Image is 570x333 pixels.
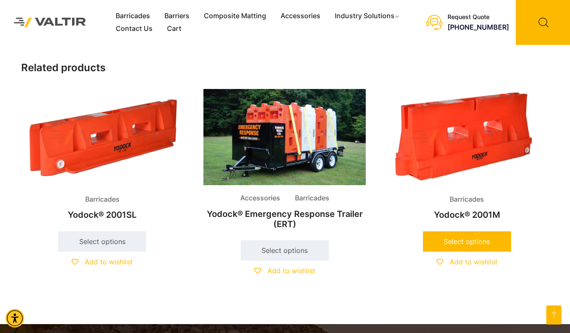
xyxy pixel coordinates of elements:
[6,309,24,327] div: Accessibility Menu
[386,89,548,186] img: Barricades
[328,10,408,22] a: Industry Solutions
[203,89,366,185] img: Accessories
[386,89,548,225] a: BarricadesYodock® 2001M
[72,258,133,266] a: Add to wishlist
[157,10,197,22] a: Barriers
[241,240,329,261] a: Select options for “Yodock® Emergency Response Trailer (ERT)”
[21,205,184,224] h2: Yodock® 2001SL
[273,10,328,22] a: Accessories
[443,193,490,206] span: Barricades
[234,192,286,205] span: Accessories
[79,193,126,206] span: Barricades
[254,266,315,275] a: Add to wishlist
[267,266,315,275] span: Add to wishlist
[85,258,133,266] span: Add to wishlist
[448,23,509,31] a: call (888) 496-3625
[437,258,498,266] a: Add to wishlist
[289,192,336,205] span: Barricades
[58,231,146,252] a: Select options for “Yodock® 2001SL”
[21,89,184,186] img: Barricades
[423,231,511,252] a: Select options for “Yodock® 2001M”
[197,10,273,22] a: Composite Matting
[448,14,509,21] div: Request Quote
[203,89,366,233] a: Accessories BarricadesYodock® Emergency Response Trailer (ERT)
[21,89,184,225] a: BarricadesYodock® 2001SL
[108,22,160,35] a: Contact Us
[546,305,562,325] a: Open this option
[203,205,366,233] h2: Yodock® Emergency Response Trailer (ERT)
[450,258,498,266] span: Add to wishlist
[6,10,94,35] img: Valtir Rentals
[160,22,189,35] a: Cart
[108,10,157,22] a: Barricades
[21,62,549,74] h2: Related products
[386,205,548,224] h2: Yodock® 2001M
